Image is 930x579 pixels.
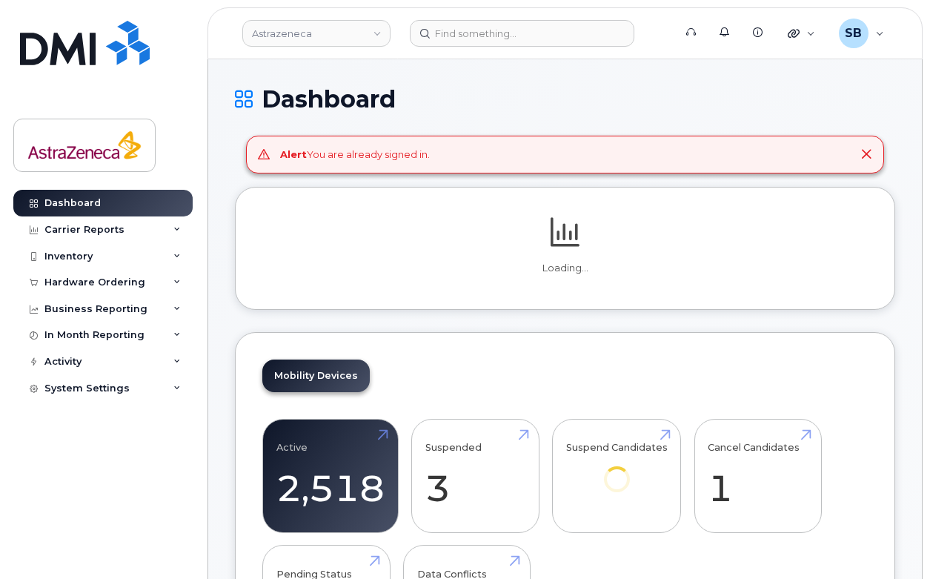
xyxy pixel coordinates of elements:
a: Suspended 3 [425,427,525,525]
strong: Alert [280,148,307,160]
a: Cancel Candidates 1 [708,427,808,525]
h1: Dashboard [235,86,895,112]
a: Mobility Devices [262,360,370,392]
div: You are already signed in. [280,148,430,162]
a: Active 2,518 [276,427,385,525]
p: Loading... [262,262,868,275]
a: Suspend Candidates [566,427,668,512]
